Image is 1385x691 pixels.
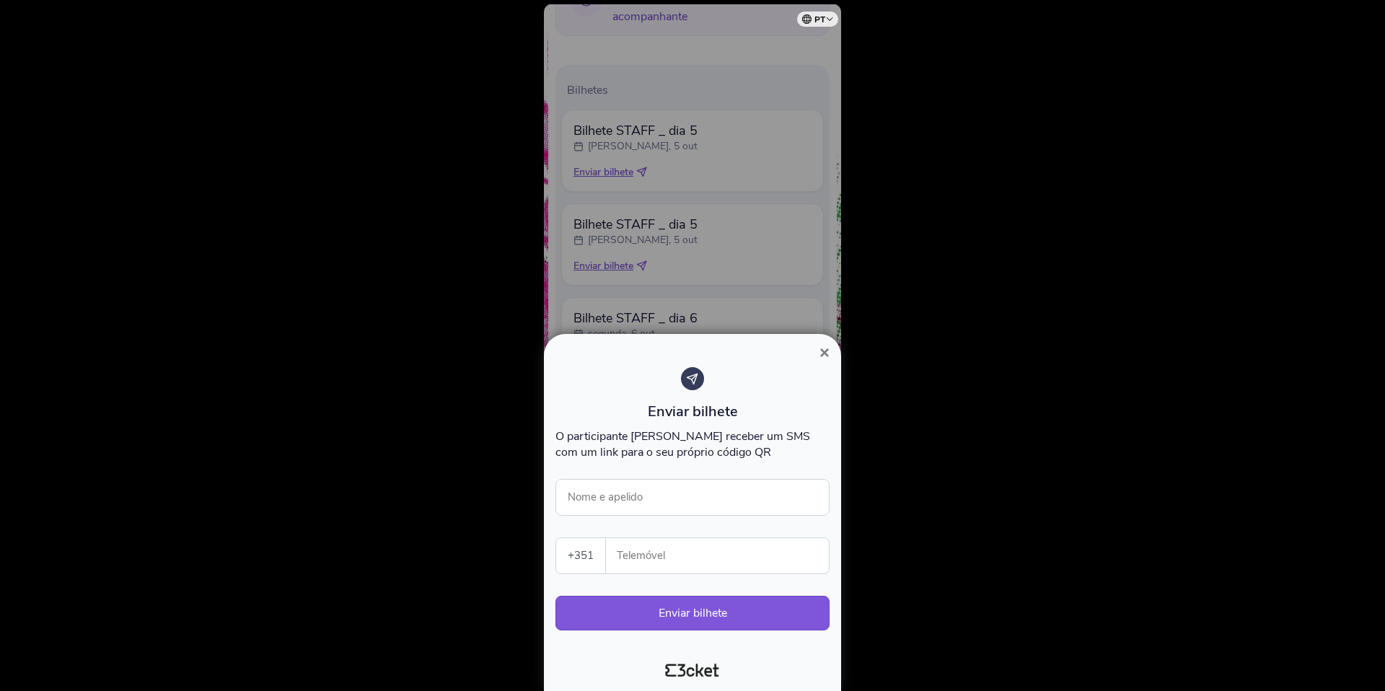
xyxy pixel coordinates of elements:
[648,402,738,421] span: Enviar bilhete
[555,596,830,630] button: Enviar bilhete
[617,538,829,573] input: Telemóvel
[606,538,830,573] label: Telemóvel
[555,479,830,516] input: Nome e apelido
[555,428,810,460] span: O participante [PERSON_NAME] receber um SMS com um link para o seu próprio código QR
[555,479,655,515] label: Nome e apelido
[819,343,830,362] span: ×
